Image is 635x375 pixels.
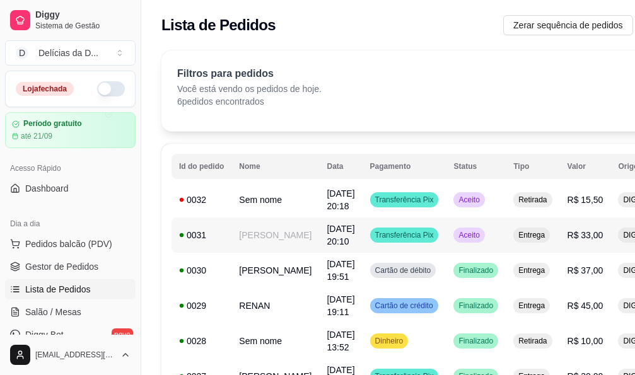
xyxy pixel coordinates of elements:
[179,299,224,312] div: 0029
[25,283,91,296] span: Lista de Pedidos
[5,214,136,234] div: Dia a dia
[5,302,136,322] a: Salão / Mesas
[23,119,82,129] article: Período gratuito
[5,279,136,299] a: Lista de Pedidos
[516,195,549,205] span: Retirada
[568,301,603,311] span: R$ 45,00
[5,178,136,199] a: Dashboard
[231,182,319,217] td: Sem nome
[5,5,136,35] a: DiggySistema de Gestão
[25,328,64,341] span: Diggy Bot
[327,330,354,352] span: [DATE] 13:52
[568,195,603,205] span: R$ 15,50
[456,195,482,205] span: Aceito
[516,265,547,275] span: Entrega
[327,259,354,282] span: [DATE] 19:51
[568,336,603,346] span: R$ 10,00
[373,301,436,311] span: Cartão de crédito
[35,9,131,21] span: Diggy
[516,230,547,240] span: Entrega
[16,82,74,96] div: Loja fechada
[177,95,322,108] p: 6 pedidos encontrados
[506,154,559,179] th: Tipo
[5,234,136,254] button: Pedidos balcão (PDV)
[5,40,136,66] button: Select a team
[177,83,322,95] p: Você está vendo os pedidos de hoje.
[373,336,406,346] span: Dinheiro
[568,265,603,275] span: R$ 37,00
[231,253,319,288] td: [PERSON_NAME]
[179,229,224,241] div: 0031
[327,188,354,211] span: [DATE] 20:18
[560,154,611,179] th: Valor
[327,224,354,246] span: [DATE] 20:10
[456,230,482,240] span: Aceito
[5,340,136,370] button: [EMAIL_ADDRESS][DOMAIN_NAME]
[177,66,322,81] p: Filtros para pedidos
[503,15,633,35] button: Zerar sequência de pedidos
[25,238,112,250] span: Pedidos balcão (PDV)
[172,154,231,179] th: Id do pedido
[231,288,319,323] td: RENAN
[161,15,276,35] h2: Lista de Pedidos
[373,265,434,275] span: Cartão de débito
[21,131,52,141] article: até 21/09
[231,217,319,253] td: [PERSON_NAME]
[373,195,436,205] span: Transferência Pix
[516,301,547,311] span: Entrega
[516,336,549,346] span: Retirada
[5,257,136,277] a: Gestor de Pedidos
[5,112,136,148] a: Período gratuitoaté 21/09
[97,81,125,96] button: Alterar Status
[231,154,319,179] th: Nome
[568,230,603,240] span: R$ 33,00
[5,325,136,345] a: Diggy Botnovo
[5,158,136,178] div: Acesso Rápido
[16,47,28,59] span: D
[179,193,224,206] div: 0032
[363,154,446,179] th: Pagamento
[319,154,362,179] th: Data
[373,230,436,240] span: Transferência Pix
[179,335,224,347] div: 0028
[446,154,506,179] th: Status
[231,323,319,359] td: Sem nome
[25,260,98,273] span: Gestor de Pedidos
[38,47,98,59] div: Delícias da D ...
[25,306,81,318] span: Salão / Mesas
[513,18,623,32] span: Zerar sequência de pedidos
[25,182,69,195] span: Dashboard
[456,301,496,311] span: Finalizado
[179,264,224,277] div: 0030
[456,265,496,275] span: Finalizado
[35,350,115,360] span: [EMAIL_ADDRESS][DOMAIN_NAME]
[35,21,131,31] span: Sistema de Gestão
[327,294,354,317] span: [DATE] 19:11
[456,336,496,346] span: Finalizado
